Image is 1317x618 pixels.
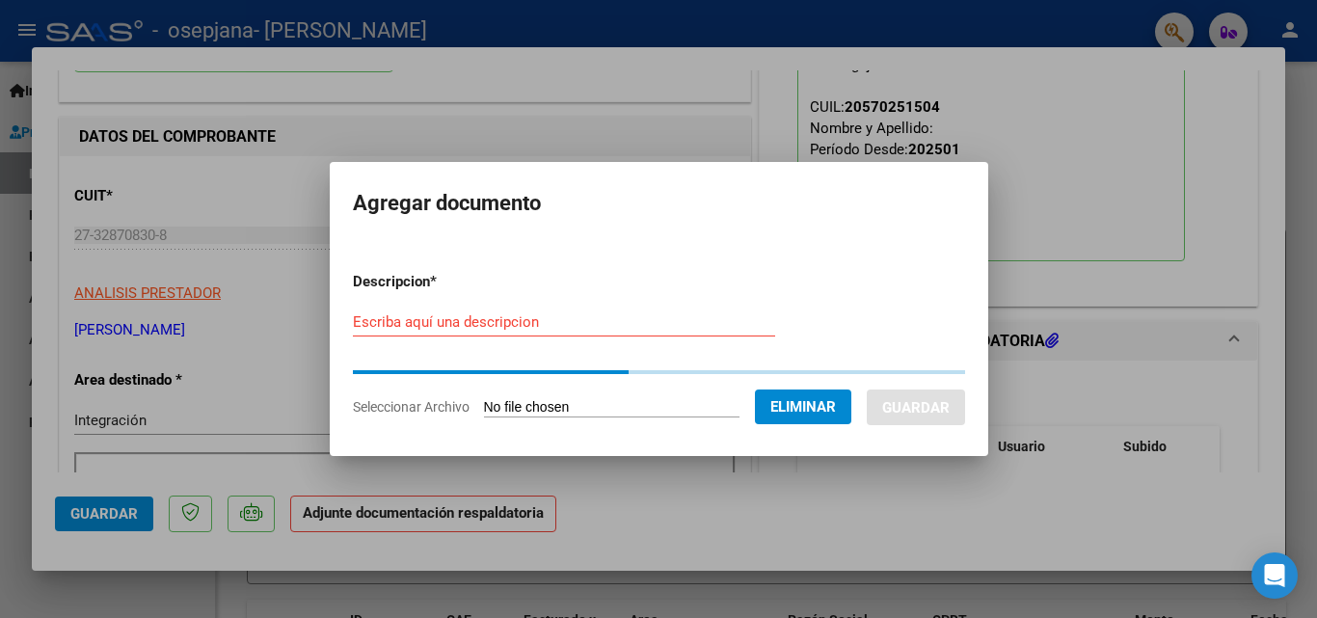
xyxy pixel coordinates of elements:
button: Guardar [867,390,965,425]
button: Eliminar [755,390,851,424]
span: Guardar [882,399,950,416]
span: Eliminar [770,398,836,416]
div: Open Intercom Messenger [1251,552,1298,599]
span: Seleccionar Archivo [353,399,470,415]
h2: Agregar documento [353,185,965,222]
p: Descripcion [353,271,537,293]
